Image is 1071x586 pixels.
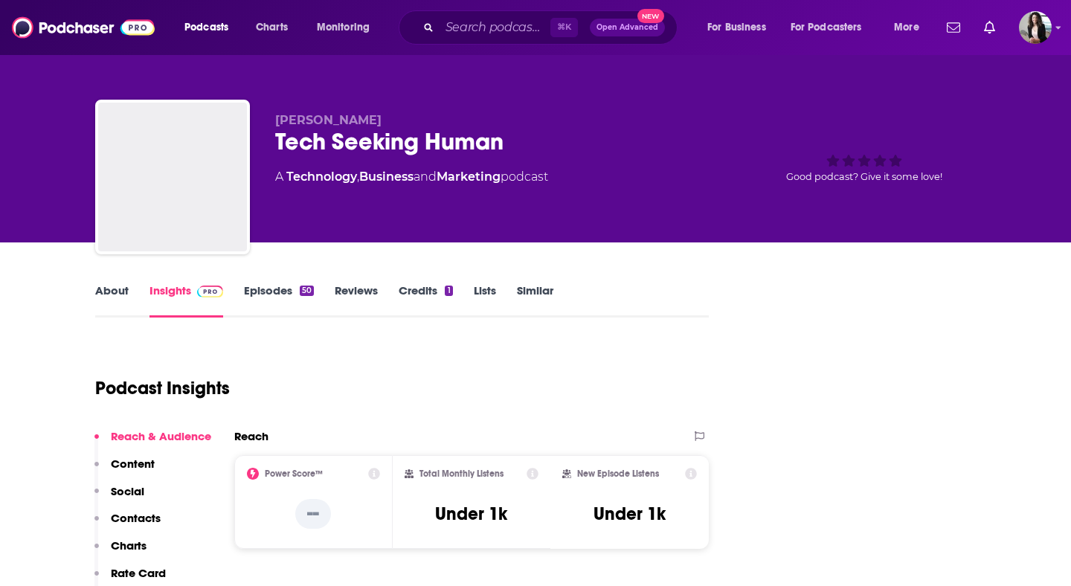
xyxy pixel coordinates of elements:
[781,16,884,39] button: open menu
[1019,11,1052,44] span: Logged in as ElizabethCole
[577,469,659,479] h2: New Episode Listens
[94,511,161,538] button: Contacts
[359,170,414,184] a: Business
[707,17,766,38] span: For Business
[399,283,452,318] a: Credits1
[445,286,452,296] div: 1
[437,170,501,184] a: Marketing
[637,9,664,23] span: New
[174,16,248,39] button: open menu
[275,168,548,186] div: A podcast
[594,503,666,525] h3: Under 1k
[111,429,211,443] p: Reach & Audience
[265,469,323,479] h2: Power Score™
[357,170,359,184] span: ,
[1019,11,1052,44] button: Show profile menu
[94,484,144,512] button: Social
[197,286,223,297] img: Podchaser Pro
[95,377,230,399] h1: Podcast Insights
[256,17,288,38] span: Charts
[791,17,862,38] span: For Podcasters
[786,171,942,182] span: Good podcast? Give it some love!
[440,16,550,39] input: Search podcasts, credits, & more...
[295,499,331,529] p: --
[94,538,147,566] button: Charts
[12,13,155,42] img: Podchaser - Follow, Share and Rate Podcasts
[317,17,370,38] span: Monitoring
[474,283,496,318] a: Lists
[184,17,228,38] span: Podcasts
[246,16,297,39] a: Charts
[300,286,314,296] div: 50
[590,19,665,36] button: Open AdvancedNew
[111,538,147,553] p: Charts
[596,24,658,31] span: Open Advanced
[234,429,268,443] h2: Reach
[94,429,211,457] button: Reach & Audience
[149,283,223,318] a: InsightsPodchaser Pro
[306,16,389,39] button: open menu
[941,15,966,40] a: Show notifications dropdown
[244,283,314,318] a: Episodes50
[517,283,553,318] a: Similar
[111,457,155,471] p: Content
[435,503,507,525] h3: Under 1k
[419,469,504,479] h2: Total Monthly Listens
[335,283,378,318] a: Reviews
[1019,11,1052,44] img: User Profile
[550,18,578,37] span: ⌘ K
[111,566,166,580] p: Rate Card
[697,16,785,39] button: open menu
[884,16,938,39] button: open menu
[978,15,1001,40] a: Show notifications dropdown
[95,283,129,318] a: About
[894,17,919,38] span: More
[111,484,144,498] p: Social
[94,457,155,484] button: Content
[275,113,382,127] span: [PERSON_NAME]
[413,10,692,45] div: Search podcasts, credits, & more...
[286,170,357,184] a: Technology
[111,511,161,525] p: Contacts
[414,170,437,184] span: and
[753,113,976,205] div: Good podcast? Give it some love!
